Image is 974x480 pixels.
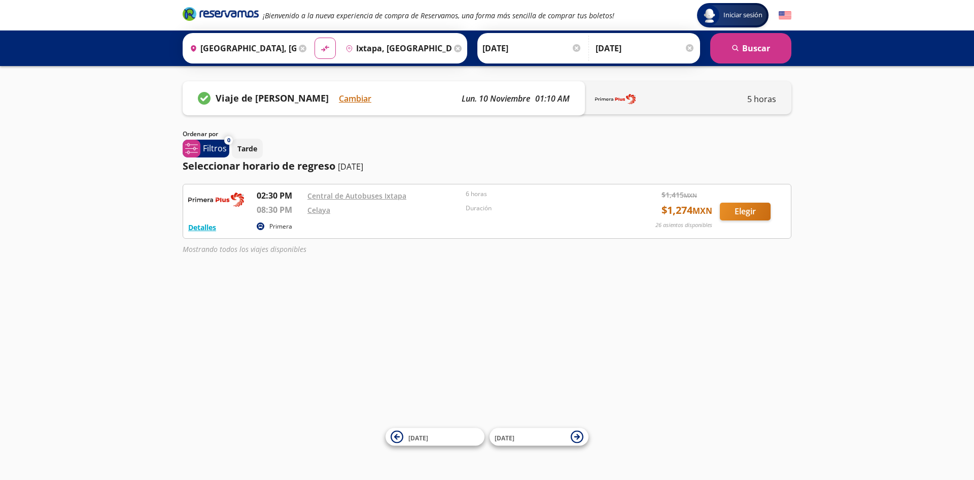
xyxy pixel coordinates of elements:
span: $ 1,415 [662,189,697,200]
a: Brand Logo [183,6,259,24]
p: [DATE] [338,161,363,173]
input: Opcional [596,36,695,61]
p: Seleccionar horario de regreso [183,158,335,174]
span: [DATE] [408,433,428,442]
img: RESERVAMOS [188,189,244,210]
span: $ 1,274 [662,203,712,218]
p: Filtros [203,142,227,154]
em: Mostrando todos los viajes disponibles [183,244,306,254]
img: LINENAME [595,91,636,107]
button: Detalles [188,222,216,233]
p: 02:30 PM [257,189,302,202]
p: Tarde [237,143,257,154]
button: 0Filtros [183,140,229,157]
button: Cambiar [339,92,371,105]
i: Brand Logo [183,6,259,21]
p: Viaje de [PERSON_NAME] [216,91,329,105]
button: [DATE] [490,428,588,446]
p: Primera [269,222,292,231]
span: 0 [227,136,230,145]
p: Ordenar por [183,130,218,139]
input: Buscar Origen [186,36,296,61]
span: [DATE] [495,433,514,442]
p: Duración [466,204,619,213]
input: Buscar Destino [341,36,452,61]
p: lun. 10 noviembre [462,92,530,105]
em: ¡Bienvenido a la nueva experiencia de compra de Reservamos, una forma más sencilla de comprar tus... [263,11,614,20]
a: Central de Autobuses Ixtapa [307,191,406,201]
small: MXN [692,205,712,216]
p: 6 horas [466,189,619,199]
button: [DATE] [386,428,484,446]
input: Elegir Fecha [482,36,582,61]
button: Tarde [232,139,263,158]
a: Celaya [307,205,330,215]
p: 5 horas [747,93,776,105]
span: Iniciar sesión [719,10,767,20]
small: MXN [684,191,697,199]
button: Buscar [710,33,791,63]
button: Elegir [720,203,771,220]
p: 26 asientos disponibles [655,221,712,230]
p: 08:30 PM [257,204,302,216]
button: English [779,9,791,22]
p: 01:10 AM [535,92,570,105]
